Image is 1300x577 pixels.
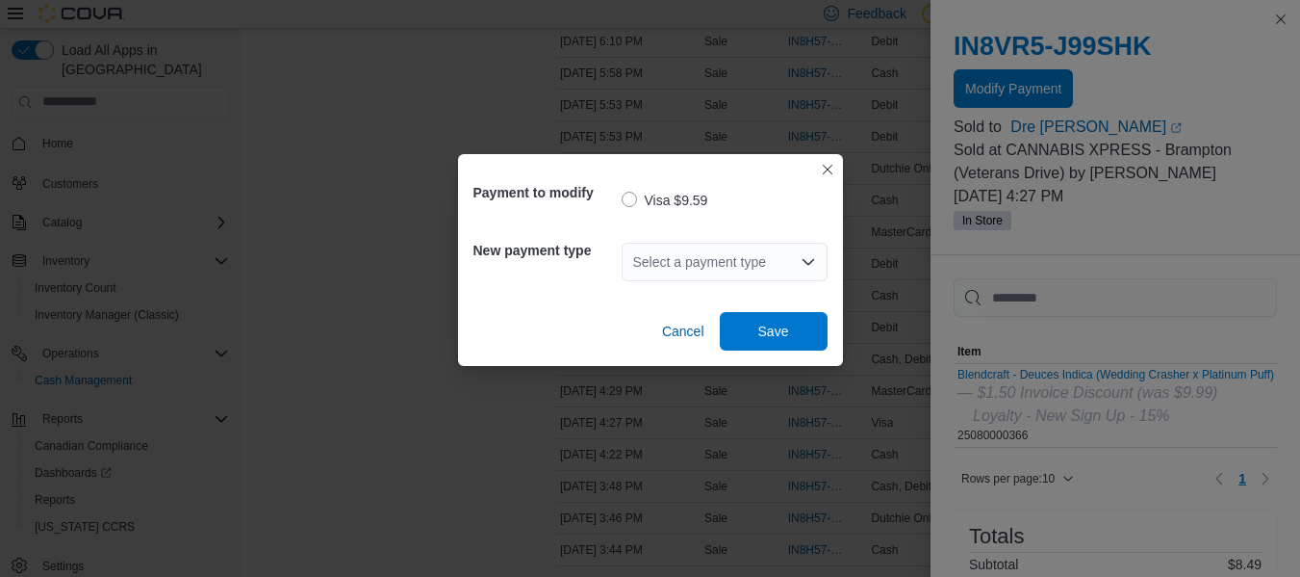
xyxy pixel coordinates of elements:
[801,254,816,270] button: Open list of options
[816,158,839,181] button: Closes this modal window
[622,189,708,212] label: Visa $9.59
[720,312,828,351] button: Save
[758,322,789,341] span: Save
[654,312,712,351] button: Cancel
[473,173,618,212] h5: Payment to modify
[473,231,618,270] h5: New payment type
[662,322,704,341] span: Cancel
[633,250,635,274] input: Accessible screen reader label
